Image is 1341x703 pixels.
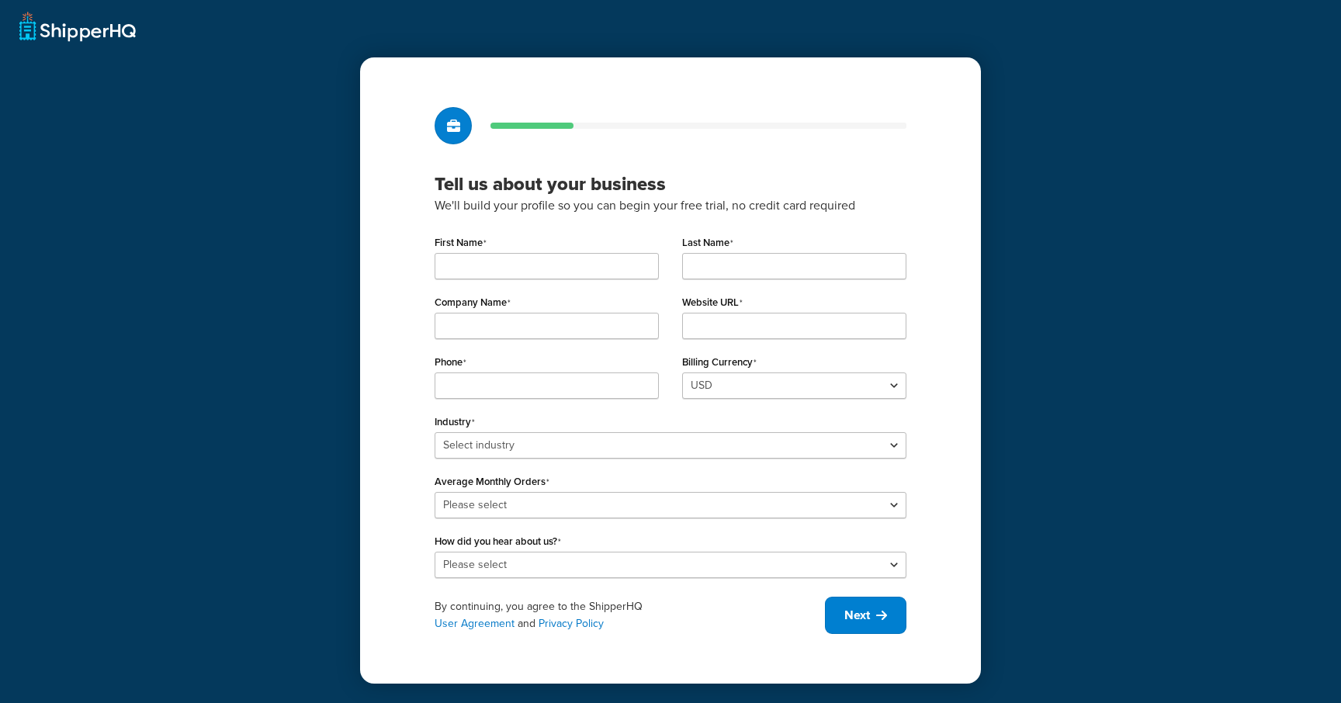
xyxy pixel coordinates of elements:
[435,296,511,309] label: Company Name
[435,172,906,196] h3: Tell us about your business
[682,237,733,249] label: Last Name
[435,615,515,632] a: User Agreement
[682,356,757,369] label: Billing Currency
[435,237,487,249] label: First Name
[844,607,870,624] span: Next
[435,476,549,488] label: Average Monthly Orders
[682,296,743,309] label: Website URL
[825,597,906,634] button: Next
[435,416,475,428] label: Industry
[435,356,466,369] label: Phone
[539,615,604,632] a: Privacy Policy
[435,598,825,632] div: By continuing, you agree to the ShipperHQ and
[435,535,561,548] label: How did you hear about us?
[435,196,906,216] p: We'll build your profile so you can begin your free trial, no credit card required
